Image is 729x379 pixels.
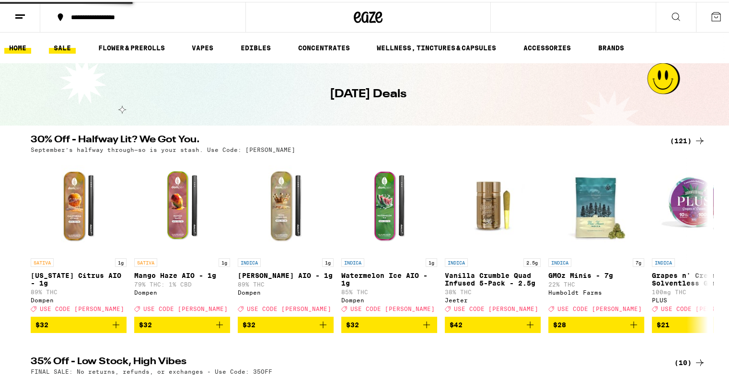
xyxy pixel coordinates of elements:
a: SALE [49,40,76,52]
div: Dompen [238,287,334,294]
div: Dompen [31,295,127,301]
p: September’s halfway through—so is your stash. Use Code: [PERSON_NAME] [31,145,295,151]
button: Add to bag [31,315,127,331]
a: (10) [674,355,706,367]
span: $28 [553,319,566,327]
a: Open page for Mango Haze AIO - 1g from Dompen [134,156,230,315]
a: (121) [670,133,706,145]
p: 2.5g [523,256,541,265]
h1: [DATE] Deals [330,84,406,101]
p: Watermelon Ice AIO - 1g [341,270,437,285]
img: Dompen - King Louis XIII AIO - 1g [238,156,334,252]
p: SATIVA [134,256,157,265]
p: INDICA [548,256,571,265]
a: Open page for Watermelon Ice AIO - 1g from Dompen [341,156,437,315]
div: Dompen [134,287,230,294]
h2: 30% Off - Halfway Lit? We Got You. [31,133,659,145]
a: EDIBLES [236,40,276,52]
p: [US_STATE] Citrus AIO - 1g [31,270,127,285]
span: $21 [657,319,670,327]
a: Open page for King Louis XIII AIO - 1g from Dompen [238,156,334,315]
span: $42 [450,319,463,327]
h2: 35% Off - Low Stock, High Vibes [31,355,659,367]
p: Vanilla Crumble Quad Infused 5-Pack - 2.5g [445,270,541,285]
p: 38% THC [445,287,541,293]
p: 89% THC [31,287,127,293]
a: Open page for California Citrus AIO - 1g from Dompen [31,156,127,315]
span: USE CODE [PERSON_NAME] [40,304,124,310]
img: Jeeter - Vanilla Crumble Quad Infused 5-Pack - 2.5g [445,156,541,252]
div: Dompen [341,295,437,301]
a: Open page for GMOz Minis - 7g from Humboldt Farms [548,156,644,315]
img: Dompen - Watermelon Ice AIO - 1g [341,156,437,252]
p: 1g [219,256,230,265]
p: GMOz Minis - 7g [548,270,644,277]
p: INDICA [445,256,468,265]
button: Add to bag [134,315,230,331]
a: CONCENTRATES [293,40,355,52]
div: Humboldt Farms [548,287,644,294]
p: 1g [426,256,437,265]
a: VAPES [187,40,218,52]
p: 7g [633,256,644,265]
p: INDICA [341,256,364,265]
span: Hi. Need any help? [6,7,69,14]
a: BRANDS [593,40,629,52]
p: INDICA [238,256,261,265]
p: 1g [322,256,334,265]
button: Add to bag [548,315,644,331]
img: Dompen - Mango Haze AIO - 1g [134,156,230,252]
p: FINAL SALE: No returns, refunds, or exchanges - Use Code: 35OFF [31,367,272,373]
span: USE CODE [PERSON_NAME] [350,304,435,310]
a: ACCESSORIES [519,40,576,52]
p: INDICA [652,256,675,265]
a: FLOWER & PREROLLS [93,40,170,52]
button: Add to bag [445,315,541,331]
img: Humboldt Farms - GMOz Minis - 7g [548,156,644,252]
span: USE CODE [PERSON_NAME] [557,304,642,310]
p: 89% THC [238,279,334,286]
div: Jeeter [445,295,541,301]
button: Add to bag [341,315,437,331]
span: USE CODE [PERSON_NAME] [454,304,538,310]
p: SATIVA [31,256,54,265]
span: $32 [139,319,152,327]
p: 22% THC [548,279,644,286]
span: $32 [35,319,48,327]
a: Open page for Vanilla Crumble Quad Infused 5-Pack - 2.5g from Jeeter [445,156,541,315]
span: USE CODE [PERSON_NAME] [247,304,331,310]
img: Dompen - California Citrus AIO - 1g [31,156,127,252]
p: 1g [115,256,127,265]
a: HOME [4,40,31,52]
span: $32 [346,319,359,327]
button: Add to bag [238,315,334,331]
p: Mango Haze AIO - 1g [134,270,230,277]
p: 79% THC: 1% CBD [134,279,230,286]
span: USE CODE [PERSON_NAME] [143,304,228,310]
a: WELLNESS, TINCTURES & CAPSULES [372,40,501,52]
p: [PERSON_NAME] AIO - 1g [238,270,334,277]
span: $32 [243,319,255,327]
p: 85% THC [341,287,437,293]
